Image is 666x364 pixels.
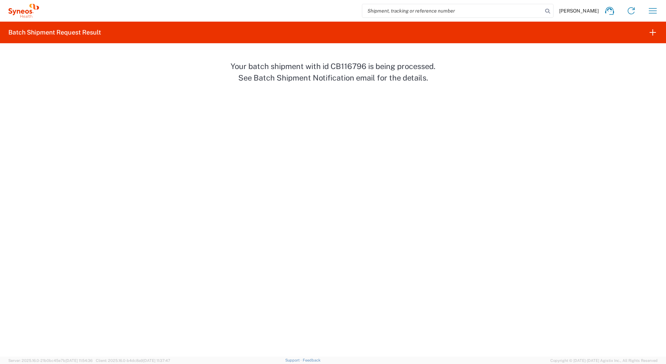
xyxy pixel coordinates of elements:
span: [DATE] 11:54:36 [65,358,93,363]
input: Shipment, tracking or reference number [362,4,543,17]
h2: Batch Shipment Request Result [8,28,101,37]
span: Server: 2025.16.0-21b0bc45e7b [8,358,93,363]
a: Support [285,358,303,362]
p: Your batch shipment with id CB116796 is being processed. See Batch Shipment Notification email fo... [229,61,437,84]
span: [PERSON_NAME] [559,8,599,14]
span: Copyright © [DATE]-[DATE] Agistix Inc., All Rights Reserved [550,357,658,364]
span: [DATE] 11:37:47 [143,358,170,363]
a: Feedback [303,358,320,362]
span: Client: 2025.16.0-b4dc8a9 [96,358,170,363]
